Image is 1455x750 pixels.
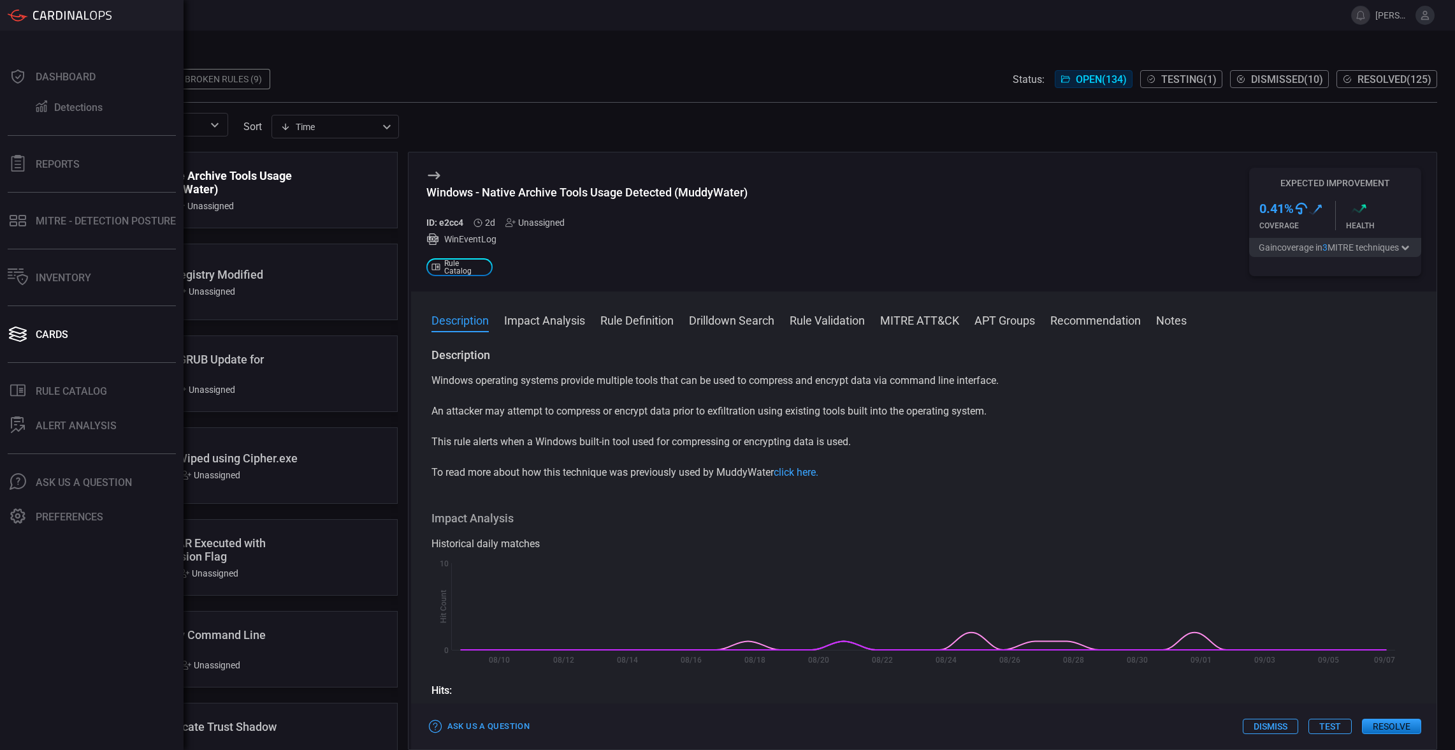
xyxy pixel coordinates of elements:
div: Rule Catalog [36,385,107,397]
text: 08/30 [1127,656,1148,665]
span: Status: [1013,73,1045,85]
div: Windows - Certificate Trust Shadow Credentials Used [95,720,305,747]
a: click here. [774,466,818,478]
button: Rule Definition [600,312,674,327]
div: Ask Us A Question [36,476,132,489]
div: Unassigned [175,201,234,211]
text: 09/03 [1254,656,1275,665]
div: Reports [36,158,80,170]
text: 10 [440,559,449,568]
text: 08/14 [616,656,637,665]
h3: Impact Analysis [431,511,1416,526]
text: 09/05 [1318,656,1339,665]
div: Dashboard [36,71,96,83]
div: Unassigned [176,385,235,395]
span: Resolved ( 125 ) [1357,73,1431,85]
div: Windows - Certify Command Line Arguments [95,628,305,655]
div: Coverage [1259,221,1335,230]
button: Resolved(125) [1336,70,1437,88]
button: Drilldown Search [689,312,774,327]
text: 08/10 [489,656,510,665]
text: 08/16 [680,656,701,665]
button: Open(134) [1055,70,1133,88]
div: Unassigned [179,568,238,578]
div: Windows - Native Archive Tools Usage Detected (MuddyWater) [426,186,748,199]
div: Unassigned [181,660,240,670]
text: 08/12 [553,656,574,665]
h3: Description [431,348,1416,363]
text: 08/24 [936,656,957,665]
div: Unassigned [181,470,240,480]
button: APT Groups [974,312,1035,327]
div: Inventory [36,272,91,284]
text: 08/18 [744,656,765,665]
text: 09/01 [1191,656,1212,665]
label: sort [243,121,262,133]
div: Linux - Possible GRUB Update for Persistence [95,353,305,379]
span: Testing ( 1 ) [1161,73,1217,85]
div: Windows - Data Wiped using Cipher.exe [95,452,305,465]
button: Dismiss [1243,719,1298,734]
span: Rule Catalog [444,260,488,275]
text: Hit Count [439,590,448,623]
text: 08/22 [872,656,893,665]
div: Unassigned [176,286,235,297]
button: Testing(1) [1140,70,1222,88]
button: Rule Validation [790,312,865,327]
div: WinEventLog [426,233,748,246]
button: Description [431,312,489,327]
button: Ask Us a Question [426,717,533,737]
button: Open [206,116,224,134]
strong: Hits: [431,684,452,696]
text: 08/26 [999,656,1020,665]
span: [PERSON_NAME].[PERSON_NAME] [1375,10,1410,20]
p: An attacker may attempt to compress or encrypt data prior to exfiltration using existing tools bu... [431,404,1416,419]
text: 08/20 [808,656,829,665]
text: 0 [444,646,449,655]
button: Notes [1156,312,1187,327]
p: Windows operating systems provide multiple tools that can be used to compress and encrypt data vi... [431,373,1416,388]
button: Resolve [1362,719,1421,734]
span: Open ( 134 ) [1076,73,1127,85]
h5: ID: e2cc4 [426,217,463,228]
text: 09/07 [1374,656,1395,665]
div: Historical daily matches [431,536,1416,552]
button: MITRE ATT&CK [880,312,959,327]
div: Broken Rules (9) [177,69,270,89]
button: Impact Analysis [504,312,585,327]
span: 3 [1322,242,1328,253]
div: Time [280,121,379,133]
button: Test [1308,719,1352,734]
button: Dismissed(10) [1230,70,1329,88]
div: ALERT ANALYSIS [36,420,117,432]
h3: 0.41 % [1259,201,1294,216]
div: Detections [54,101,103,114]
p: This rule alerts when a Windows built-in tool used for compressing or encrypting data is used. [431,434,1416,450]
h5: Expected Improvement [1249,178,1421,188]
button: Gaincoverage in3MITRE techniques [1249,238,1421,257]
div: Preferences [36,511,103,523]
div: Cards [36,328,68,341]
div: Health [1346,221,1422,230]
div: MITRE - Detection Posture [36,215,176,227]
div: Windows - IME Registry Modified [95,268,305,281]
button: Recommendation [1050,312,1141,327]
span: Dismissed ( 10 ) [1251,73,1323,85]
span: Sep 10, 2025 6:29 AM [485,217,495,228]
div: Windows - Native Archive Tools Usage Detected (MuddyWater) [95,169,305,196]
text: 08/28 [1063,656,1084,665]
div: Unassigned [505,217,565,228]
div: Windows - WinRAR Executed with Window Suppression Flag [95,536,305,563]
p: To read more about how this technique was previously used by MuddyWater [431,465,1416,480]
